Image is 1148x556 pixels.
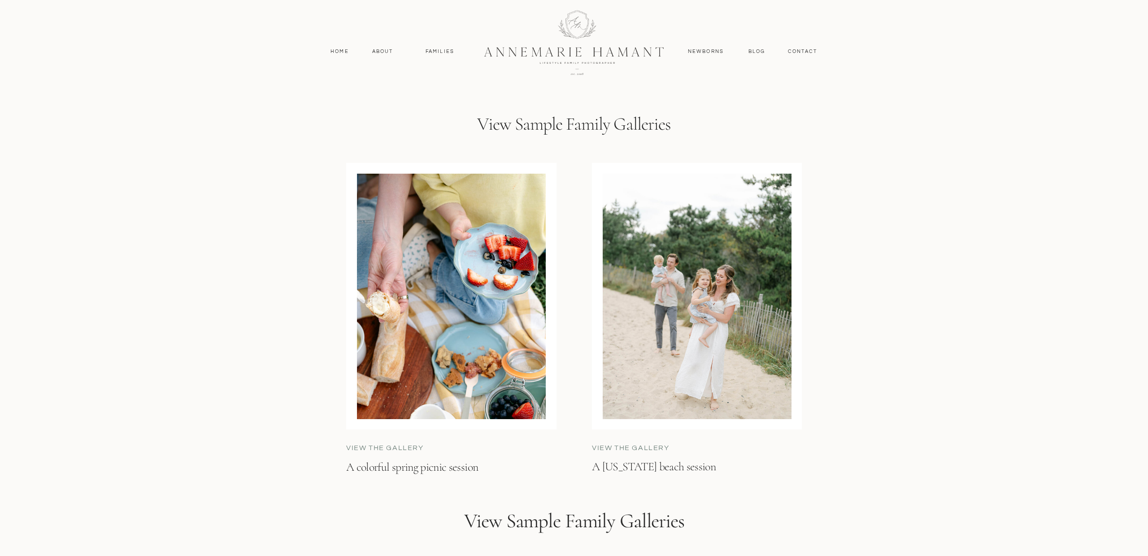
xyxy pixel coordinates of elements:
[413,509,736,538] h3: View Sample Family Galleries
[746,48,767,56] a: Blog
[592,443,727,453] a: view the gallery
[783,48,822,56] a: contact
[684,48,727,56] a: Newborns
[420,48,460,56] a: Families
[346,460,545,503] a: A colorful spring picnic session
[592,459,795,503] a: A [US_STATE] beach session
[346,443,481,453] a: View the gallery
[326,48,353,56] a: Home
[428,113,720,163] h2: View Sample Family Galleries
[370,48,396,56] a: About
